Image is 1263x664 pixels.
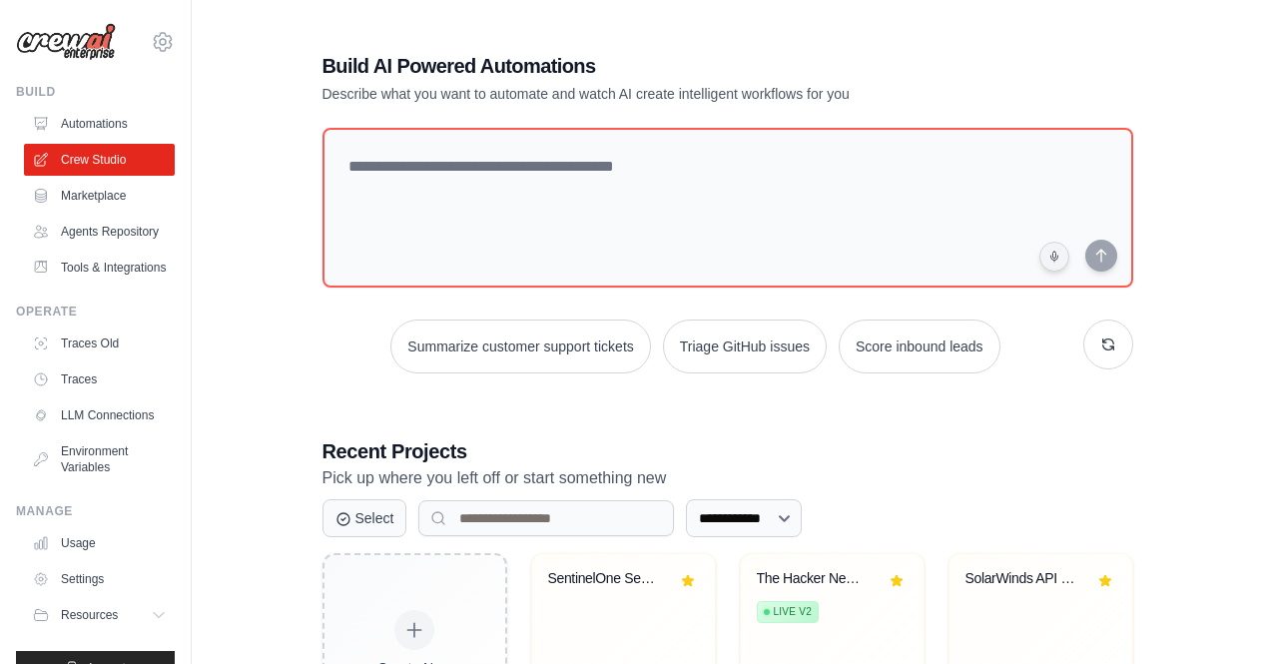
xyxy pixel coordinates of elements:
[24,399,175,431] a: LLM Connections
[24,108,175,140] a: Automations
[24,252,175,284] a: Tools & Integrations
[16,23,116,61] img: Logo
[322,52,993,80] h1: Build AI Powered Automations
[965,570,1086,588] div: SolarWinds API Network Monitoring Automation
[24,363,175,395] a: Traces
[322,465,1133,491] p: Pick up where you left off or start something new
[885,570,907,592] button: Remove from favorites
[774,604,812,620] span: Live v2
[24,563,175,595] a: Settings
[676,570,698,592] button: Remove from favorites
[24,216,175,248] a: Agents Repository
[16,304,175,320] div: Operate
[548,570,669,588] div: SentinelOne Security Data Analysis
[839,320,1000,373] button: Score inbound leads
[24,144,175,176] a: Crew Studio
[24,599,175,631] button: Resources
[390,320,650,373] button: Summarize customer support tickets
[322,437,1133,465] h3: Recent Projects
[1083,320,1133,369] button: Get new suggestions
[1039,242,1069,272] button: Click to speak your automation idea
[757,570,878,588] div: The Hacker News Auto-Monitor + Threat Intelligence Analyzer
[24,328,175,359] a: Traces Old
[24,435,175,483] a: Environment Variables
[24,527,175,559] a: Usage
[16,84,175,100] div: Build
[322,84,993,104] p: Describe what you want to automate and watch AI create intelligent workflows for you
[322,499,407,537] button: Select
[16,503,175,519] div: Manage
[61,607,118,623] span: Resources
[24,180,175,212] a: Marketplace
[1093,570,1115,592] button: Remove from favorites
[663,320,827,373] button: Triage GitHub issues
